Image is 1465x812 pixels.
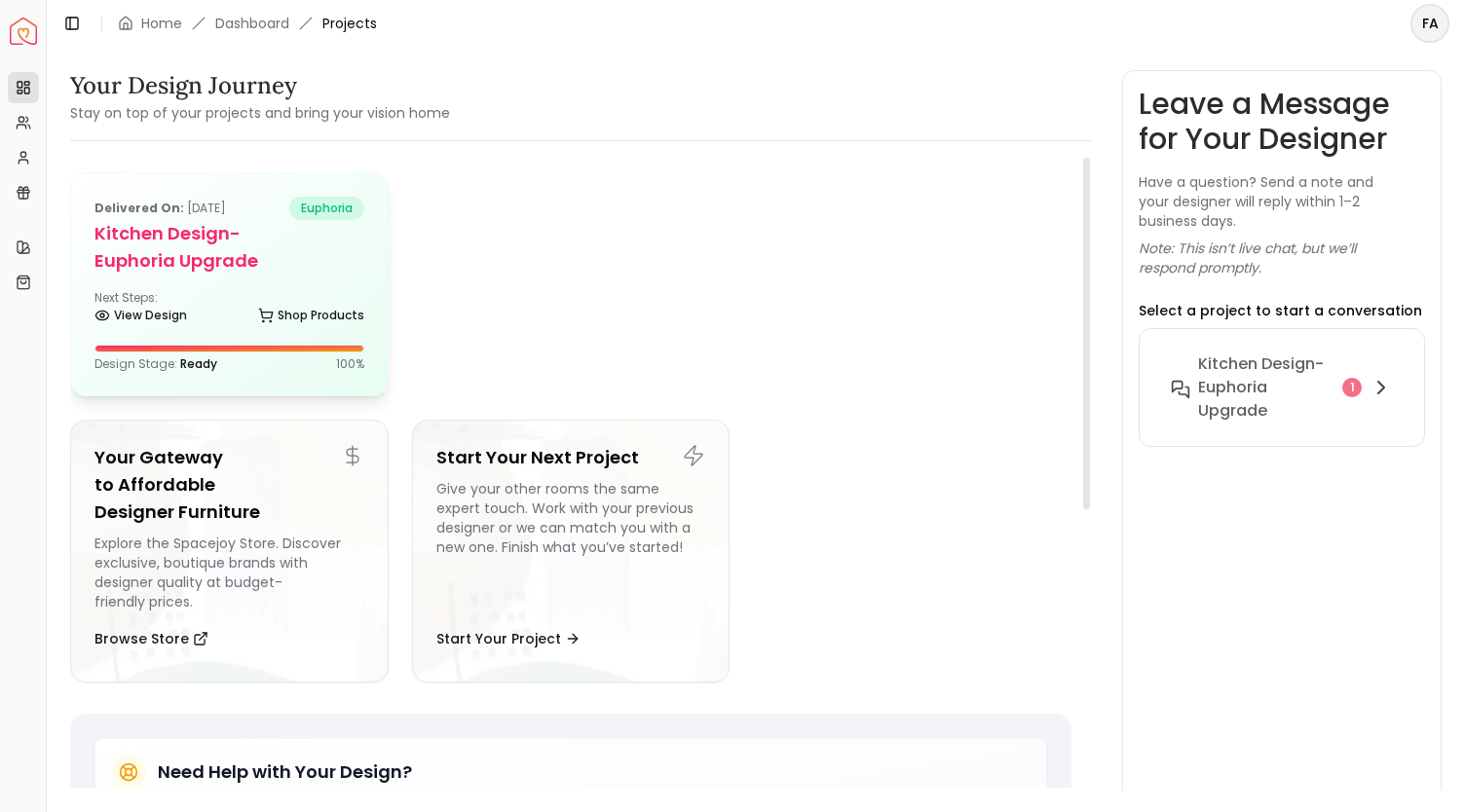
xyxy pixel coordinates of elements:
[1198,352,1334,423] h6: Kitchen design- Euphoria Upgrade
[180,355,217,372] span: Ready
[94,619,208,658] button: Browse Store
[94,290,364,329] div: Next Steps:
[289,197,364,220] span: euphoria
[1410,4,1449,43] button: FA
[336,356,364,372] p: 100 %
[94,356,217,372] p: Design Stage:
[70,420,389,683] a: Your Gateway to Affordable Designer FurnitureExplore the Spacejoy Store. Discover exclusive, bout...
[412,420,731,683] a: Start Your Next ProjectGive your other rooms the same expert touch. Work with your previous desig...
[94,220,364,275] h5: Kitchen design- Euphoria Upgrade
[436,619,581,658] button: Start Your Project
[10,18,37,45] img: Spacejoy Logo
[118,14,377,33] nav: breadcrumb
[1139,239,1425,277] p: Note: This isn’t live chat, but we’ll respond promptly.
[94,534,364,611] div: Explore the Spacejoy Store. Discover exclusive, boutique brands with designer quality at budget-f...
[215,14,289,33] a: Dashboard
[94,444,364,526] h5: Your Gateway to Affordable Designer Furniture
[70,70,450,101] h3: Your Design Journey
[10,18,37,45] a: Spacejoy
[94,302,187,329] a: View Design
[1155,345,1409,430] button: Kitchen design- Euphoria Upgrade1
[1139,172,1425,231] p: Have a question? Send a note and your designer will reply within 1–2 business days.
[1342,378,1362,397] div: 1
[1412,6,1447,41] span: FA
[436,444,706,471] h5: Start Your Next Project
[436,479,706,611] div: Give your other rooms the same expert touch. Work with your previous designer or we can match you...
[322,14,377,33] span: Projects
[158,758,412,786] h5: Need Help with Your Design?
[1139,87,1425,157] h3: Leave a Message for Your Designer
[94,200,184,216] b: Delivered on:
[258,302,364,329] a: Shop Products
[141,14,182,33] a: Home
[70,103,450,123] small: Stay on top of your projects and bring your vision home
[1139,301,1422,320] p: Select a project to start a conversation
[94,197,226,220] p: [DATE]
